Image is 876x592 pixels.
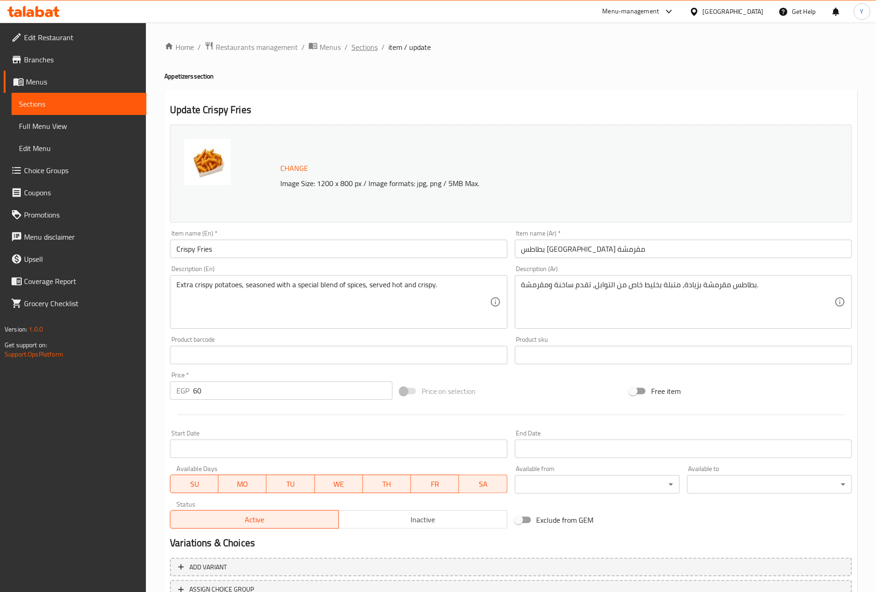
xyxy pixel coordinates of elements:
[388,42,431,53] span: item / update
[338,510,507,529] button: Inactive
[218,475,266,493] button: MO
[381,42,385,53] li: /
[515,346,852,364] input: Please enter product sku
[164,72,858,81] h4: Appetizers section
[24,165,139,176] span: Choice Groups
[193,381,393,400] input: Please enter price
[343,513,504,526] span: Inactive
[5,348,63,360] a: Support.OpsPlatform
[515,475,680,494] div: ​
[422,386,476,397] span: Price on selection
[29,323,43,335] span: 1.0.0
[198,42,201,53] li: /
[308,41,341,53] a: Menus
[184,139,230,185] img: CRISPY_FRIES638840699737774950.jpg
[5,339,47,351] span: Get support on:
[687,475,852,494] div: ​
[515,240,852,258] input: Enter name Ar
[12,115,146,137] a: Full Menu View
[189,562,227,573] span: Add variant
[266,475,314,493] button: TU
[19,98,139,109] span: Sections
[170,103,852,117] h2: Update Crispy Fries
[12,93,146,115] a: Sections
[24,54,139,65] span: Branches
[302,42,305,53] li: /
[19,143,139,154] span: Edit Menu
[170,510,339,529] button: Active
[24,231,139,242] span: Menu disclaimer
[4,159,146,181] a: Choice Groups
[415,477,455,491] span: FR
[174,477,215,491] span: SU
[320,42,341,53] span: Menus
[860,6,864,17] span: Y
[164,42,194,53] a: Home
[411,475,459,493] button: FR
[277,178,767,189] p: Image Size: 1200 x 800 px / Image formats: jpg, png / 5MB Max.
[521,280,834,324] textarea: بطاطس مقرمشة بزيادة، متبلة بخليط خاص من التوابل، تقدم ساخنة ومقرمشة.
[367,477,407,491] span: TH
[4,226,146,248] a: Menu disclaimer
[4,270,146,292] a: Coverage Report
[4,71,146,93] a: Menus
[24,187,139,198] span: Coupons
[344,42,348,53] li: /
[5,323,27,335] span: Version:
[170,536,852,550] h2: Variations & Choices
[363,475,411,493] button: TH
[24,209,139,220] span: Promotions
[351,42,378,53] a: Sections
[280,162,308,175] span: Change
[319,477,359,491] span: WE
[216,42,298,53] span: Restaurants management
[459,475,507,493] button: SA
[176,280,489,324] textarea: Extra crispy potatoes, seasoned with a special blend of spices, served hot and crispy.
[174,513,335,526] span: Active
[24,254,139,265] span: Upsell
[4,26,146,48] a: Edit Restaurant
[4,204,146,226] a: Promotions
[651,386,681,397] span: Free item
[170,346,507,364] input: Please enter product barcode
[463,477,503,491] span: SA
[222,477,263,491] span: MO
[4,248,146,270] a: Upsell
[4,48,146,71] a: Branches
[315,475,363,493] button: WE
[164,41,858,53] nav: breadcrumb
[277,159,312,178] button: Change
[603,6,659,17] div: Menu-management
[24,276,139,287] span: Coverage Report
[176,385,189,396] p: EGP
[170,240,507,258] input: Enter name En
[270,477,311,491] span: TU
[205,41,298,53] a: Restaurants management
[24,32,139,43] span: Edit Restaurant
[12,137,146,159] a: Edit Menu
[170,558,852,577] button: Add variant
[24,298,139,309] span: Grocery Checklist
[170,475,218,493] button: SU
[19,121,139,132] span: Full Menu View
[537,514,594,526] span: Exclude from GEM
[703,6,764,17] div: [GEOGRAPHIC_DATA]
[4,292,146,314] a: Grocery Checklist
[26,76,139,87] span: Menus
[4,181,146,204] a: Coupons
